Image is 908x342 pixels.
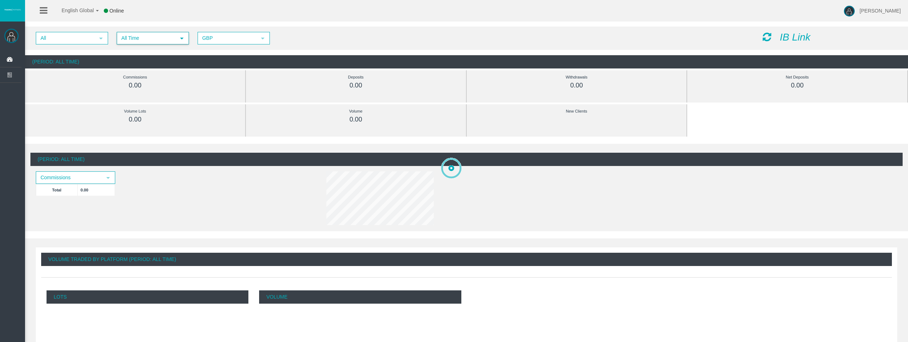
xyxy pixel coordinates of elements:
[47,290,248,304] p: Lots
[483,81,671,90] div: 0.00
[78,184,115,196] td: 0.00
[860,8,901,14] span: [PERSON_NAME]
[780,32,811,43] i: IB Link
[198,33,256,44] span: GBP
[41,107,229,115] div: Volume Lots
[37,172,102,183] span: Commissions
[110,8,124,14] span: Online
[117,33,175,44] span: All Time
[703,81,891,90] div: 0.00
[262,115,450,124] div: 0.00
[260,35,266,41] span: select
[703,73,891,81] div: Net Deposits
[259,290,461,304] p: Volume
[105,175,111,181] span: select
[262,81,450,90] div: 0.00
[41,81,229,90] div: 0.00
[262,107,450,115] div: Volume
[37,33,94,44] span: All
[179,35,185,41] span: select
[36,184,78,196] td: Total
[4,8,21,11] img: logo.svg
[483,73,671,81] div: Withdrawals
[41,253,892,266] div: Volume Traded By Platform (Period: All Time)
[844,6,855,16] img: user-image
[41,115,229,124] div: 0.00
[262,73,450,81] div: Deposits
[763,32,771,42] i: Reload Dashboard
[41,73,229,81] div: Commissions
[25,55,908,68] div: (Period: All Time)
[30,153,903,166] div: (Period: All Time)
[98,35,104,41] span: select
[52,8,94,13] span: English Global
[483,107,671,115] div: New Clients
